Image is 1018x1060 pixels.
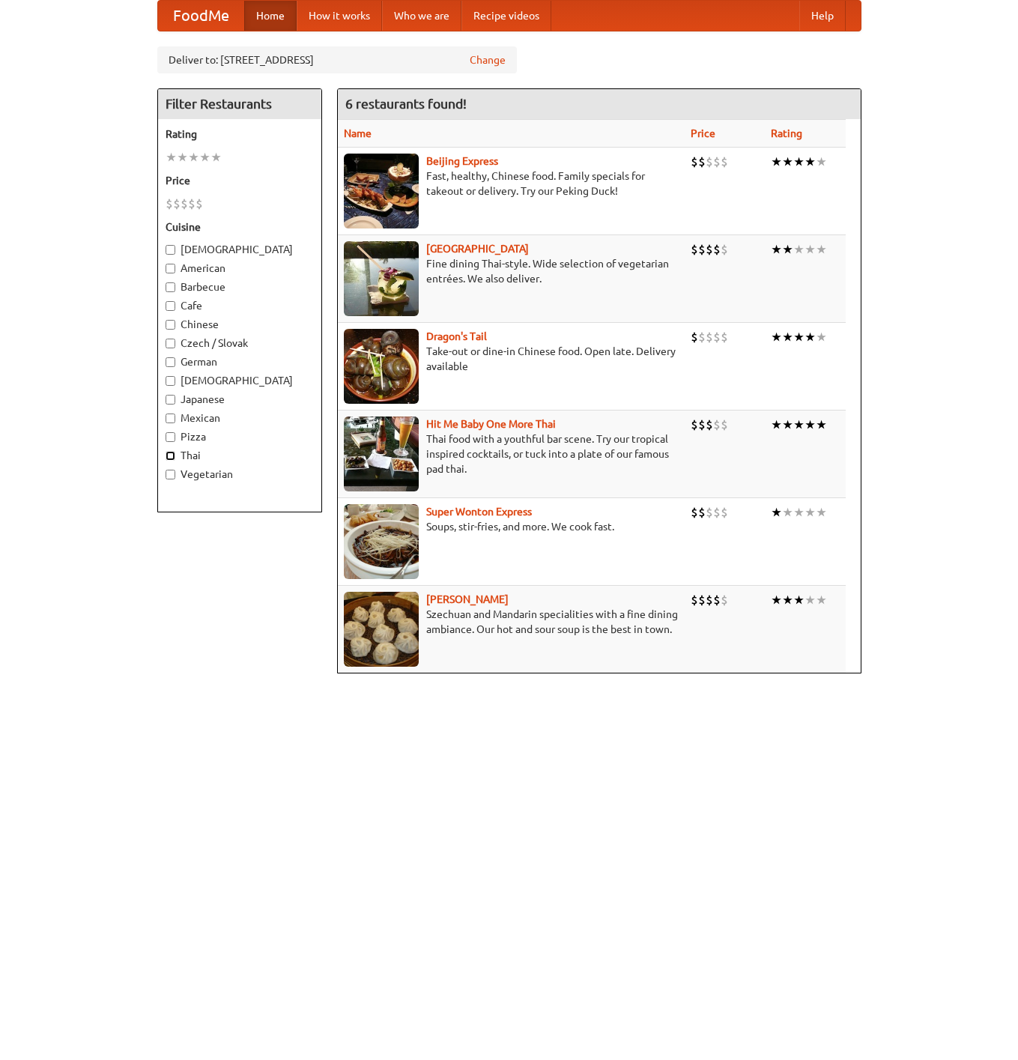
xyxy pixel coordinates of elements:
li: $ [721,417,728,433]
li: ★ [816,154,827,170]
li: $ [721,504,728,521]
li: ★ [771,504,782,521]
li: $ [166,196,173,212]
input: American [166,264,175,273]
li: $ [181,196,188,212]
a: Home [244,1,297,31]
li: $ [698,417,706,433]
b: [GEOGRAPHIC_DATA] [426,243,529,255]
li: ★ [771,417,782,433]
li: ★ [771,329,782,345]
p: Take-out or dine-in Chinese food. Open late. Delivery available [344,344,679,374]
li: $ [706,592,713,608]
h5: Rating [166,127,314,142]
li: $ [698,329,706,345]
b: [PERSON_NAME] [426,593,509,605]
p: Fine dining Thai-style. Wide selection of vegetarian entrées. We also deliver. [344,256,679,286]
li: ★ [782,241,793,258]
h5: Price [166,173,314,188]
li: ★ [805,329,816,345]
li: $ [706,329,713,345]
li: ★ [793,154,805,170]
label: Japanese [166,392,314,407]
li: ★ [771,154,782,170]
li: ★ [793,417,805,433]
img: satay.jpg [344,241,419,316]
li: ★ [816,329,827,345]
li: $ [691,154,698,170]
input: Barbecue [166,282,175,292]
li: $ [698,241,706,258]
a: Recipe videos [461,1,551,31]
li: $ [721,154,728,170]
p: Soups, stir-fries, and more. We cook fast. [344,519,679,534]
li: ★ [782,417,793,433]
li: $ [706,417,713,433]
input: Japanese [166,395,175,405]
input: [DEMOGRAPHIC_DATA] [166,245,175,255]
label: [DEMOGRAPHIC_DATA] [166,242,314,257]
label: Vegetarian [166,467,314,482]
input: Thai [166,451,175,461]
a: Help [799,1,846,31]
li: ★ [771,241,782,258]
li: $ [691,417,698,433]
li: $ [713,154,721,170]
img: dragon.jpg [344,329,419,404]
li: $ [713,504,721,521]
li: ★ [188,149,199,166]
li: $ [691,329,698,345]
li: $ [698,154,706,170]
label: Cafe [166,298,314,313]
li: $ [691,504,698,521]
li: $ [721,329,728,345]
li: ★ [177,149,188,166]
img: shandong.jpg [344,592,419,667]
li: $ [698,504,706,521]
li: $ [706,504,713,521]
a: FoodMe [158,1,244,31]
li: ★ [805,417,816,433]
label: Czech / Slovak [166,336,314,351]
input: German [166,357,175,367]
img: superwonton.jpg [344,504,419,579]
li: $ [188,196,196,212]
label: American [166,261,314,276]
div: Deliver to: [STREET_ADDRESS] [157,46,517,73]
li: ★ [816,241,827,258]
li: $ [698,592,706,608]
li: ★ [771,592,782,608]
li: $ [721,241,728,258]
li: ★ [793,504,805,521]
a: Beijing Express [426,155,498,167]
label: Mexican [166,411,314,425]
ng-pluralize: 6 restaurants found! [345,97,467,111]
a: Name [344,127,372,139]
a: Super Wonton Express [426,506,532,518]
li: ★ [805,504,816,521]
a: Hit Me Baby One More Thai [426,418,556,430]
label: Chinese [166,317,314,332]
li: $ [691,241,698,258]
li: $ [196,196,203,212]
li: $ [706,241,713,258]
li: ★ [816,504,827,521]
li: $ [713,417,721,433]
li: $ [713,241,721,258]
li: $ [691,592,698,608]
li: ★ [199,149,210,166]
h5: Cuisine [166,219,314,234]
li: ★ [805,241,816,258]
h4: Filter Restaurants [158,89,321,119]
a: How it works [297,1,382,31]
input: Pizza [166,432,175,442]
p: Fast, healthy, Chinese food. Family specials for takeout or delivery. Try our Peking Duck! [344,169,679,199]
input: Cafe [166,301,175,311]
li: $ [173,196,181,212]
label: German [166,354,314,369]
img: beijing.jpg [344,154,419,228]
label: [DEMOGRAPHIC_DATA] [166,373,314,388]
b: Dragon's Tail [426,330,487,342]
